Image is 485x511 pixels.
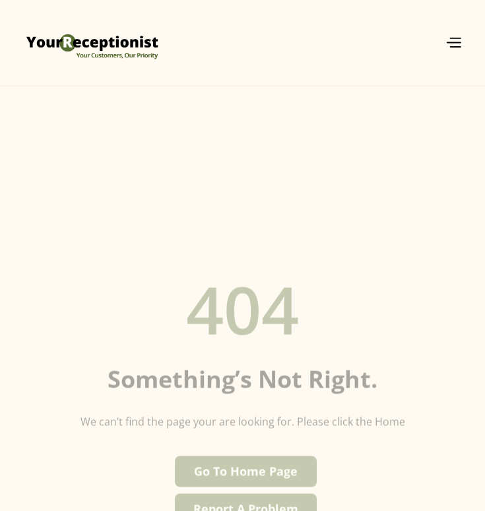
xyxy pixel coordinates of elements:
[23,13,162,73] a: home
[425,34,469,52] div: menu
[81,413,405,429] p: We can’t find the page your are looking for. Please click the Home
[445,37,462,48] img: icon
[186,259,300,358] h1: 404
[23,13,162,73] img: Virtual Receptionist - Answering Service - Call and Live Chat Receptionist - Virtual Receptionist...
[175,456,317,487] a: Go To Home Page
[108,365,377,393] h2: Something’s not right.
